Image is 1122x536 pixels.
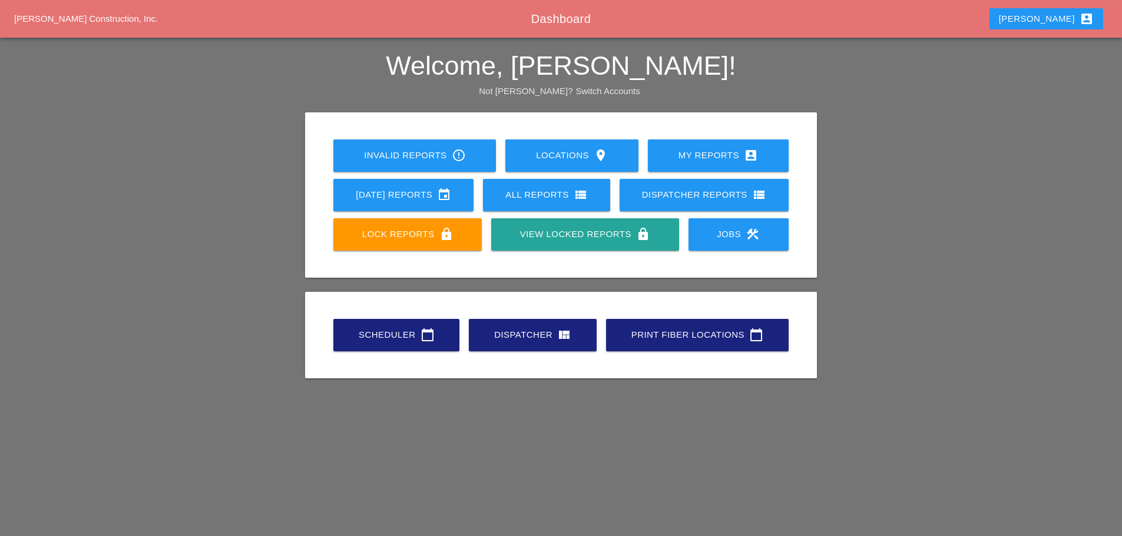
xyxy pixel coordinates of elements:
[746,227,760,241] i: construction
[557,328,571,342] i: view_quilt
[636,227,650,241] i: lock
[744,148,758,162] i: account_box
[689,218,789,251] a: Jobs
[574,188,588,202] i: view_list
[437,188,451,202] i: event
[333,218,482,251] a: Lock Reports
[352,227,463,241] div: Lock Reports
[421,328,435,342] i: calendar_today
[352,148,477,162] div: Invalid Reports
[333,139,496,172] a: Invalid Reports
[352,328,441,342] div: Scheduler
[625,328,770,342] div: Print Fiber Locations
[491,218,679,251] a: View Locked Reports
[1080,12,1094,26] i: account_box
[452,148,466,162] i: error_outline
[752,188,766,202] i: view_list
[14,14,158,24] a: [PERSON_NAME] Construction, Inc.
[333,179,474,211] a: [DATE] Reports
[989,8,1103,29] button: [PERSON_NAME]
[483,179,610,211] a: All Reports
[333,319,459,351] a: Scheduler
[606,319,789,351] a: Print Fiber Locations
[667,148,770,162] div: My Reports
[488,328,578,342] div: Dispatcher
[749,328,763,342] i: calendar_today
[638,188,770,202] div: Dispatcher Reports
[648,139,789,172] a: My Reports
[352,188,455,202] div: [DATE] Reports
[707,227,770,241] div: Jobs
[620,179,789,211] a: Dispatcher Reports
[999,12,1094,26] div: [PERSON_NAME]
[469,319,597,351] a: Dispatcher
[479,86,572,96] span: Not [PERSON_NAME]?
[502,188,591,202] div: All Reports
[439,227,454,241] i: lock
[576,86,640,96] a: Switch Accounts
[594,148,608,162] i: location_on
[505,139,638,172] a: Locations
[524,148,619,162] div: Locations
[510,227,660,241] div: View Locked Reports
[531,12,591,25] span: Dashboard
